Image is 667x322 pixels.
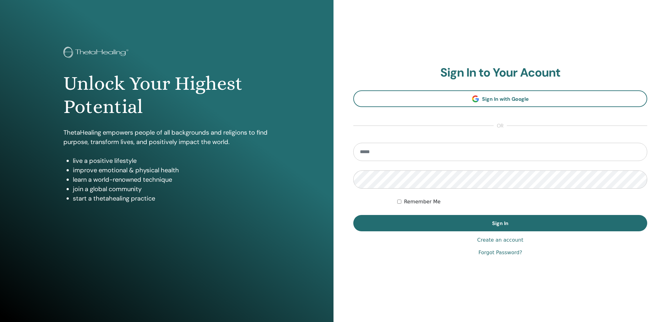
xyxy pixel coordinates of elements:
h2: Sign In to Your Acount [353,66,647,80]
p: ThetaHealing empowers people of all backgrounds and religions to find purpose, transform lives, a... [63,128,270,147]
span: or [494,122,507,130]
li: learn a world-renowned technique [73,175,270,184]
h1: Unlock Your Highest Potential [63,72,270,119]
a: Create an account [477,236,523,244]
div: Keep me authenticated indefinitely or until I manually logout [397,198,647,206]
li: live a positive lifestyle [73,156,270,165]
label: Remember Me [404,198,441,206]
li: join a global community [73,184,270,194]
span: Sign In with Google [482,96,529,102]
a: Forgot Password? [478,249,522,256]
li: improve emotional & physical health [73,165,270,175]
button: Sign In [353,215,647,231]
li: start a thetahealing practice [73,194,270,203]
span: Sign In [492,220,508,227]
a: Sign In with Google [353,90,647,107]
